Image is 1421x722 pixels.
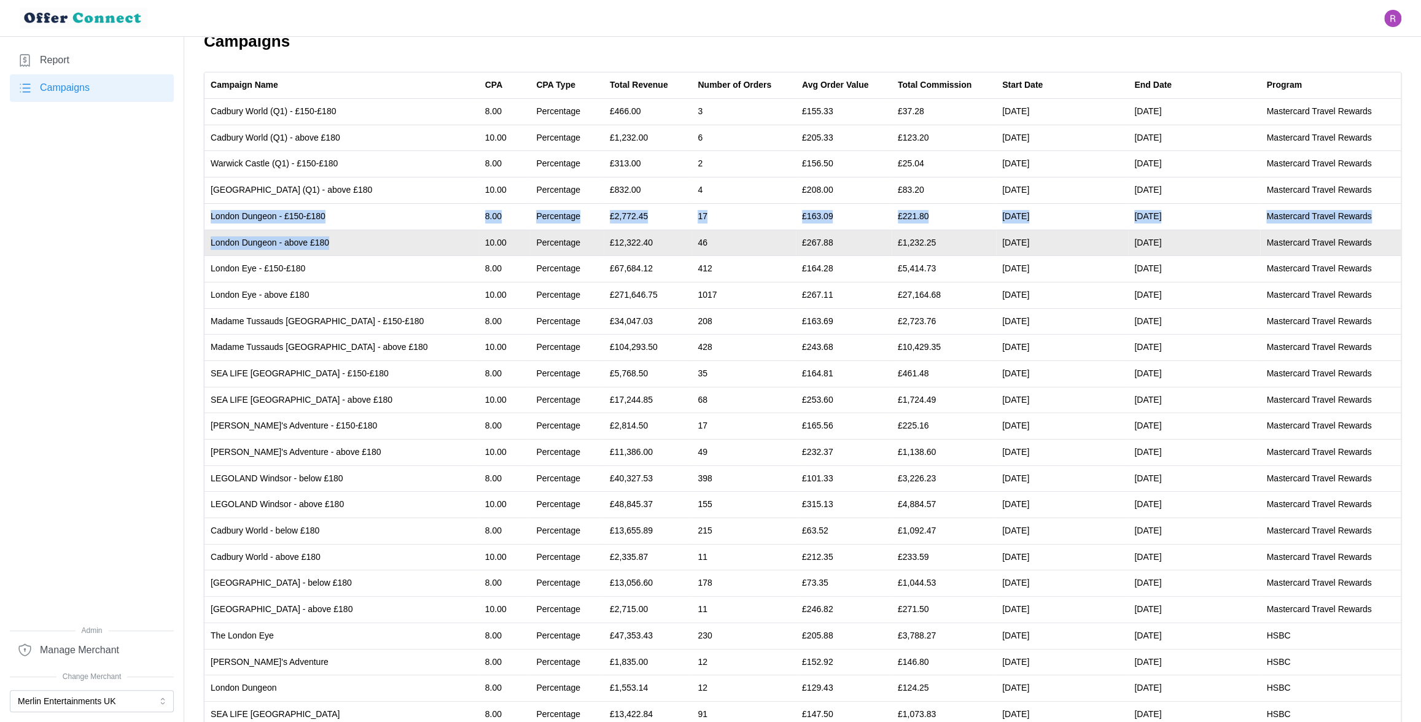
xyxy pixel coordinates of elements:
[204,623,479,649] td: The London Eye
[479,230,531,256] td: 10.00
[691,335,796,361] td: 428
[204,570,479,597] td: [GEOGRAPHIC_DATA] - below £180
[796,387,892,413] td: £253.60
[204,518,479,545] td: Cadbury World - below £180
[1128,360,1260,387] td: [DATE]
[1134,79,1172,92] div: End Date
[996,570,1128,597] td: [DATE]
[892,387,996,413] td: £1,724.49
[10,671,174,683] span: Change Merchant
[604,360,691,387] td: £5,768.50
[1128,597,1260,623] td: [DATE]
[479,413,531,440] td: 8.00
[892,125,996,151] td: £123.20
[604,544,691,570] td: £2,335.87
[691,203,796,230] td: 17
[536,79,575,92] div: CPA Type
[691,230,796,256] td: 46
[892,177,996,204] td: £83.20
[892,518,996,545] td: £1,092.47
[1260,675,1401,702] td: HSBC
[604,465,691,492] td: £40,327.53
[1128,125,1260,151] td: [DATE]
[691,177,796,204] td: 4
[530,335,604,361] td: Percentage
[604,387,691,413] td: £17,244.85
[1260,177,1401,204] td: Mastercard Travel Rewards
[892,335,996,361] td: £10,429.35
[604,413,691,440] td: £2,814.50
[530,570,604,597] td: Percentage
[892,649,996,675] td: £146.80
[1260,308,1401,335] td: Mastercard Travel Rewards
[530,492,604,518] td: Percentage
[1266,79,1302,92] div: Program
[892,492,996,518] td: £4,884.57
[479,335,531,361] td: 10.00
[10,47,174,74] a: Report
[796,440,892,466] td: £232.37
[796,570,892,597] td: £73.35
[204,256,479,282] td: London Eye - £150-£180
[1128,492,1260,518] td: [DATE]
[204,492,479,518] td: LEGOLAND Windsor - above £180
[604,256,691,282] td: £67,684.12
[40,80,90,96] span: Campaigns
[485,79,503,92] div: CPA
[204,308,479,335] td: Madame Tussauds [GEOGRAPHIC_DATA] - £150-£180
[479,597,531,623] td: 10.00
[1128,465,1260,492] td: [DATE]
[479,177,531,204] td: 10.00
[204,440,479,466] td: [PERSON_NAME]'s Adventure - above £180
[892,99,996,125] td: £37.28
[204,597,479,623] td: [GEOGRAPHIC_DATA] - above £180
[530,282,604,308] td: Percentage
[1128,623,1260,649] td: [DATE]
[530,360,604,387] td: Percentage
[796,413,892,440] td: £165.56
[1128,335,1260,361] td: [DATE]
[691,597,796,623] td: 11
[610,79,668,92] div: Total Revenue
[691,544,796,570] td: 11
[479,308,531,335] td: 8.00
[691,387,796,413] td: 68
[996,465,1128,492] td: [DATE]
[996,230,1128,256] td: [DATE]
[996,151,1128,177] td: [DATE]
[1260,440,1401,466] td: Mastercard Travel Rewards
[1260,256,1401,282] td: Mastercard Travel Rewards
[204,282,479,308] td: London Eye - above £180
[996,99,1128,125] td: [DATE]
[691,675,796,702] td: 12
[1128,177,1260,204] td: [DATE]
[604,151,691,177] td: £313.00
[691,570,796,597] td: 178
[604,518,691,545] td: £13,655.89
[892,360,996,387] td: £461.48
[10,690,174,712] button: Merlin Entertainments UK
[1260,518,1401,545] td: Mastercard Travel Rewards
[479,387,531,413] td: 10.00
[1128,203,1260,230] td: [DATE]
[796,125,892,151] td: £205.33
[530,465,604,492] td: Percentage
[604,308,691,335] td: £34,047.03
[604,675,691,702] td: £1,553.14
[1128,675,1260,702] td: [DATE]
[1128,282,1260,308] td: [DATE]
[479,570,531,597] td: 8.00
[204,544,479,570] td: Cadbury World - above £180
[530,440,604,466] td: Percentage
[40,643,119,658] span: Manage Merchant
[479,203,531,230] td: 8.00
[1260,99,1401,125] td: Mastercard Travel Rewards
[604,597,691,623] td: £2,715.00
[204,465,479,492] td: LEGOLAND Windsor - below £180
[892,230,996,256] td: £1,232.25
[1384,10,1401,27] button: Open user button
[796,230,892,256] td: £267.88
[1128,570,1260,597] td: [DATE]
[691,151,796,177] td: 2
[996,440,1128,466] td: [DATE]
